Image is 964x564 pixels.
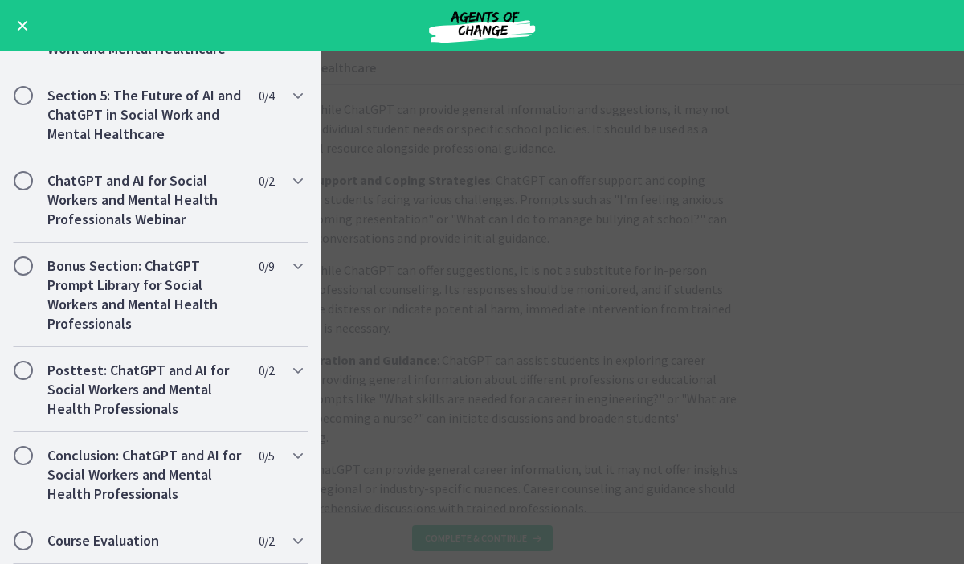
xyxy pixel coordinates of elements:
h2: Posttest: ChatGPT and AI for Social Workers and Mental Health Professionals [47,361,243,419]
h2: Section 5: The Future of AI and ChatGPT in Social Work and Mental Healthcare [47,86,243,144]
h2: Course Evaluation [47,531,243,550]
h2: Conclusion: ChatGPT and AI for Social Workers and Mental Health Professionals [47,446,243,504]
h2: Bonus Section: ChatGPT Prompt Library for Social Workers and Mental Health Professionals [47,256,243,333]
h2: ChatGPT and AI for Social Workers and Mental Health Professionals Webinar [47,171,243,229]
span: 0 / 5 [259,446,274,465]
button: Enable menu [13,16,32,35]
img: Agents of Change [386,6,578,45]
span: 0 / 2 [259,531,274,550]
span: 0 / 4 [259,86,274,105]
span: 0 / 2 [259,361,274,380]
span: 0 / 2 [259,171,274,190]
span: 0 / 9 [259,256,274,276]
